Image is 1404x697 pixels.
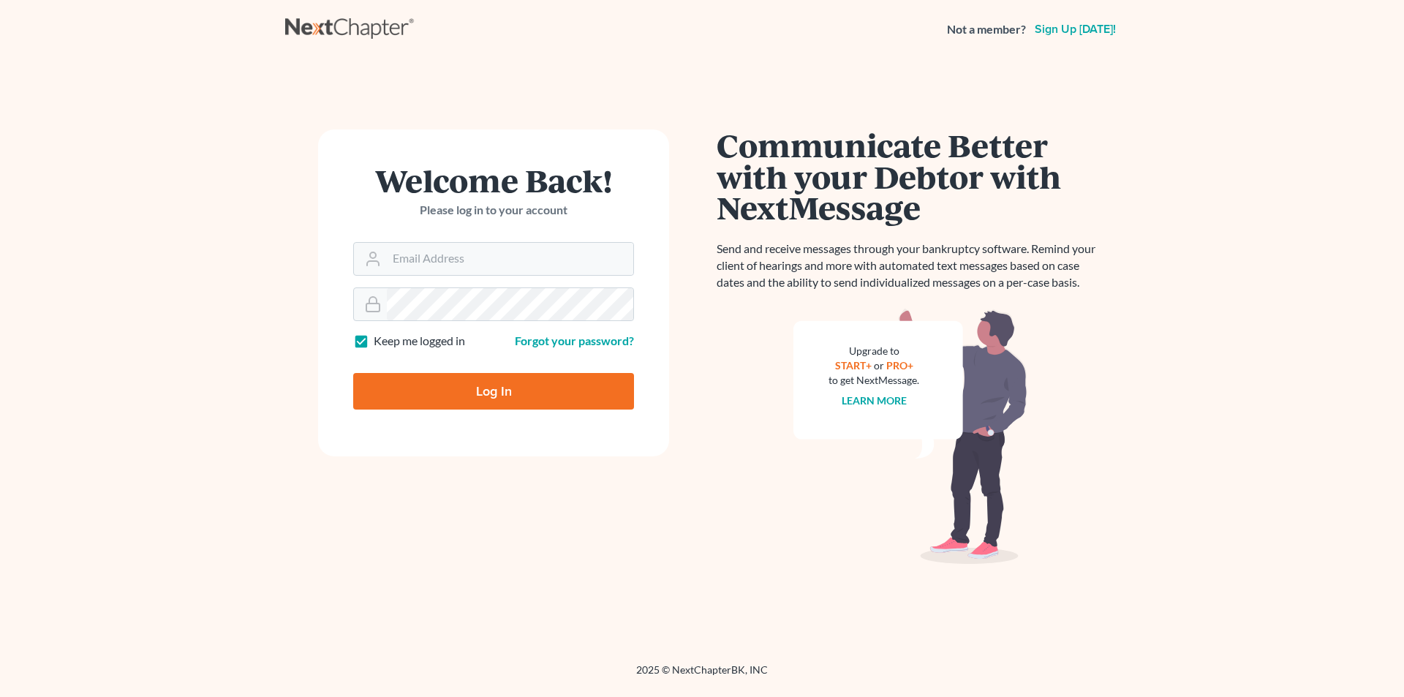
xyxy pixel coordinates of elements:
[717,129,1104,223] h1: Communicate Better with your Debtor with NextMessage
[374,333,465,350] label: Keep me logged in
[842,394,907,407] a: Learn more
[947,21,1026,38] strong: Not a member?
[829,344,919,358] div: Upgrade to
[886,359,913,372] a: PRO+
[387,243,633,275] input: Email Address
[285,663,1119,689] div: 2025 © NextChapterBK, INC
[793,309,1027,565] img: nextmessage_bg-59042aed3d76b12b5cd301f8e5b87938c9018125f34e5fa2b7a6b67550977c72.svg
[515,334,634,347] a: Forgot your password?
[353,202,634,219] p: Please log in to your account
[353,373,634,410] input: Log In
[1032,23,1119,35] a: Sign up [DATE]!
[829,373,919,388] div: to get NextMessage.
[353,165,634,196] h1: Welcome Back!
[874,359,884,372] span: or
[835,359,872,372] a: START+
[717,241,1104,291] p: Send and receive messages through your bankruptcy software. Remind your client of hearings and mo...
